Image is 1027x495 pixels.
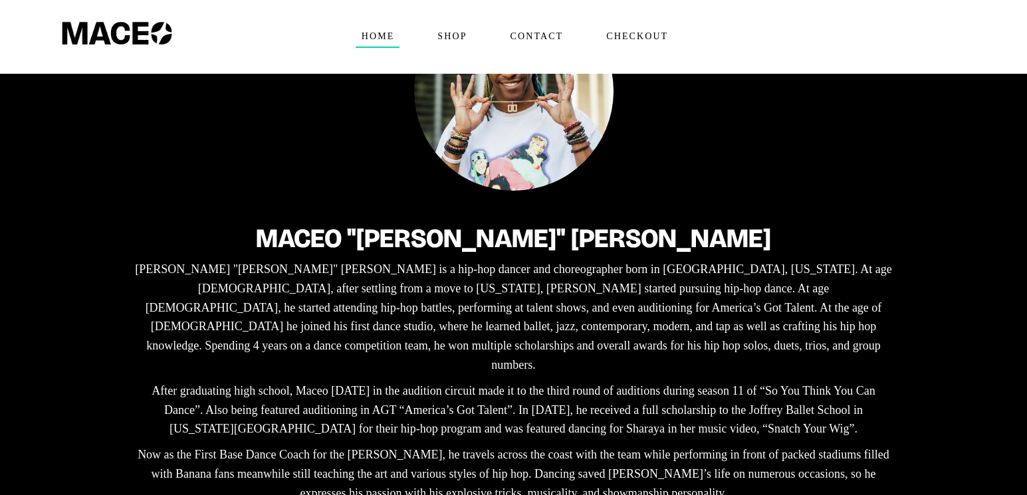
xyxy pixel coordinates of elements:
[132,381,896,439] p: After graduating high school, Maceo [DATE] in the audition circuit made it to the third round of ...
[431,26,472,47] span: Shop
[600,26,673,47] span: Checkout
[132,260,896,375] p: [PERSON_NAME] "[PERSON_NAME]" [PERSON_NAME] is a hip-hop dancer and choreographer born in [GEOGRA...
[505,26,569,47] span: Contact
[132,224,896,253] h2: Maceo "[PERSON_NAME]" [PERSON_NAME]
[356,26,400,47] span: Home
